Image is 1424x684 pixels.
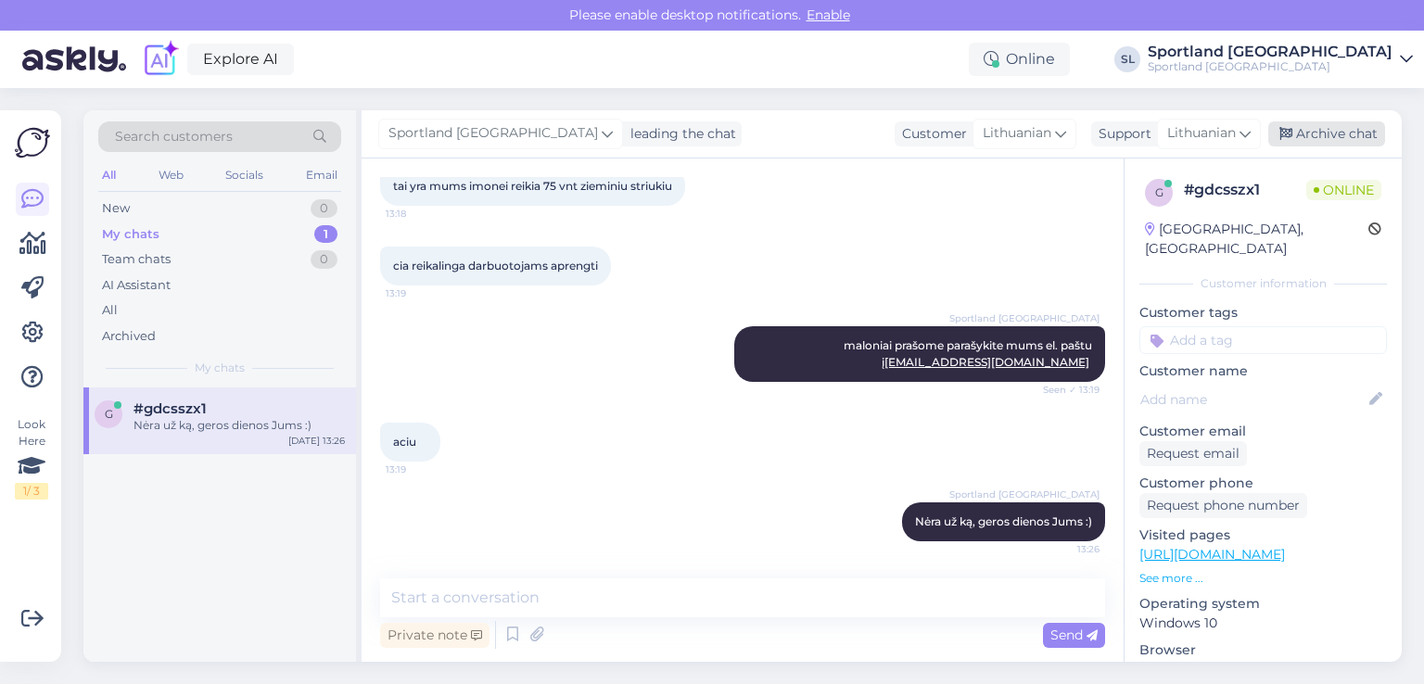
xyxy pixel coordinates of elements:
[1139,546,1285,563] a: [URL][DOMAIN_NAME]
[311,250,337,269] div: 0
[15,125,50,160] img: Askly Logo
[102,327,156,346] div: Archived
[844,338,1095,369] span: maloniai prašome parašykite mums el. paštu į
[393,259,598,272] span: cia reikalinga darbuotojams aprengti
[1155,185,1163,199] span: g
[1139,474,1387,493] p: Customer phone
[884,355,1089,369] a: [EMAIL_ADDRESS][DOMAIN_NAME]
[969,43,1070,76] div: Online
[1030,383,1100,397] span: Seen ✓ 13:19
[1139,526,1387,545] p: Visited pages
[187,44,294,75] a: Explore AI
[102,250,171,269] div: Team chats
[801,6,856,23] span: Enable
[133,400,207,417] span: #gdcsszx1
[1030,542,1100,556] span: 13:26
[386,462,455,476] span: 13:19
[623,124,736,144] div: leading the chat
[102,225,159,244] div: My chats
[1139,493,1307,518] div: Request phone number
[949,488,1100,501] span: Sportland [GEOGRAPHIC_DATA]
[1139,660,1387,679] p: Chrome [TECHNICAL_ID]
[1139,361,1387,381] p: Customer name
[311,199,337,218] div: 0
[1091,124,1151,144] div: Support
[1139,594,1387,614] p: Operating system
[1184,179,1306,201] div: # gdcsszx1
[1139,441,1247,466] div: Request email
[393,179,672,193] span: tai yra mums imonei reikia 75 vnt zieminiu striukiu
[133,417,345,434] div: Nėra už ką, geros dienos Jums :)
[302,163,341,187] div: Email
[380,623,489,648] div: Private note
[949,311,1100,325] span: Sportland [GEOGRAPHIC_DATA]
[15,483,48,500] div: 1 / 3
[98,163,120,187] div: All
[388,123,598,144] span: Sportland [GEOGRAPHIC_DATA]
[1139,570,1387,587] p: See more ...
[155,163,187,187] div: Web
[386,286,455,300] span: 13:19
[983,123,1051,144] span: Lithuanian
[1139,326,1387,354] input: Add a tag
[1139,303,1387,323] p: Customer tags
[1139,614,1387,633] p: Windows 10
[895,124,967,144] div: Customer
[102,301,118,320] div: All
[102,199,130,218] div: New
[1050,627,1098,643] span: Send
[195,360,245,376] span: My chats
[1145,220,1368,259] div: [GEOGRAPHIC_DATA], [GEOGRAPHIC_DATA]
[1306,180,1381,200] span: Online
[288,434,345,448] div: [DATE] 13:26
[15,416,48,500] div: Look Here
[1148,44,1392,59] div: Sportland [GEOGRAPHIC_DATA]
[141,40,180,79] img: explore-ai
[1139,422,1387,441] p: Customer email
[386,207,455,221] span: 13:18
[393,435,416,449] span: aciu
[1140,389,1366,410] input: Add name
[1114,46,1140,72] div: SL
[314,225,337,244] div: 1
[105,407,113,421] span: g
[1268,121,1385,146] div: Archive chat
[1167,123,1236,144] span: Lithuanian
[1148,44,1413,74] a: Sportland [GEOGRAPHIC_DATA]Sportland [GEOGRAPHIC_DATA]
[1139,640,1387,660] p: Browser
[1139,275,1387,292] div: Customer information
[222,163,267,187] div: Socials
[915,514,1092,528] span: Nėra už ką, geros dienos Jums :)
[102,276,171,295] div: AI Assistant
[1148,59,1392,74] div: Sportland [GEOGRAPHIC_DATA]
[115,127,233,146] span: Search customers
